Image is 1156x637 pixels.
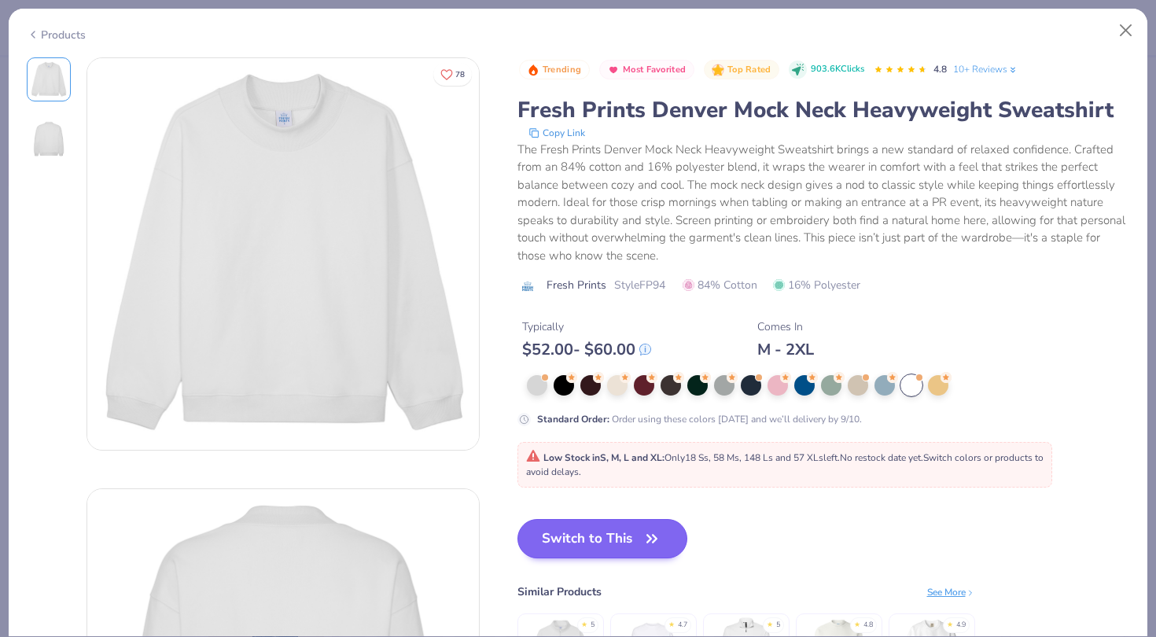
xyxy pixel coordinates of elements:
button: Like [433,63,472,86]
div: ★ [581,620,587,626]
span: Only 18 Ss, 58 Ms, 148 Ls and 57 XLs left. Switch colors or products to avoid delays. [526,451,1044,478]
button: Badge Button [519,60,590,80]
div: ★ [854,620,860,626]
img: Front [87,58,479,450]
img: Front [30,61,68,98]
img: Back [30,120,68,158]
a: 10+ Reviews [953,62,1018,76]
img: Trending sort [527,64,539,76]
div: 4.8 Stars [874,57,927,83]
div: 4.7 [678,620,687,631]
button: Badge Button [704,60,779,80]
div: Typically [522,318,651,335]
img: brand logo [517,280,539,293]
span: Fresh Prints [547,277,606,293]
img: Top Rated sort [712,64,724,76]
div: $ 52.00 - $ 60.00 [522,340,651,359]
div: 5 [591,620,595,631]
div: Order using these colors [DATE] and we’ll delivery by 9/10. [537,412,862,426]
span: Trending [543,65,581,74]
div: ★ [767,620,773,626]
div: See More [927,585,975,599]
div: Fresh Prints Denver Mock Neck Heavyweight Sweatshirt [517,95,1130,125]
span: Style FP94 [614,277,665,293]
span: Top Rated [727,65,771,74]
strong: Standard Order : [537,413,609,425]
div: M - 2XL [757,340,814,359]
div: 4.8 [863,620,873,631]
span: 4.8 [933,63,947,75]
button: Close [1111,16,1141,46]
div: The Fresh Prints Denver Mock Neck Heavyweight Sweatshirt brings a new standard of relaxed confide... [517,141,1130,265]
span: Most Favorited [623,65,686,74]
div: Similar Products [517,584,602,600]
span: 903.6K Clicks [811,63,864,76]
span: 16% Polyester [773,277,860,293]
div: ★ [947,620,953,626]
button: Badge Button [599,60,694,80]
div: Products [27,27,86,43]
button: copy to clipboard [524,125,590,141]
img: Most Favorited sort [607,64,620,76]
div: Comes In [757,318,814,335]
div: ★ [668,620,675,626]
span: 84% Cotton [683,277,757,293]
strong: Low Stock in S, M, L and XL : [543,451,665,464]
button: Switch to This [517,519,688,558]
span: No restock date yet. [840,451,923,464]
div: 5 [776,620,780,631]
span: 78 [455,71,465,79]
div: 4.9 [956,620,966,631]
